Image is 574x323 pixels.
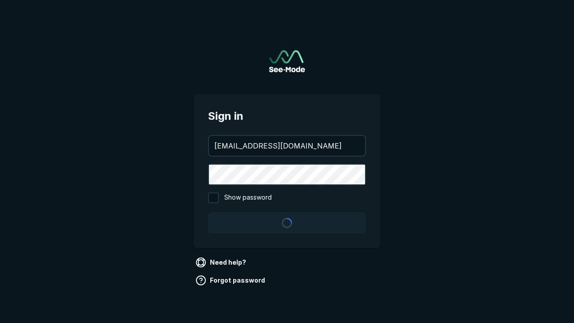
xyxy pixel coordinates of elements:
input: your@email.com [209,136,365,156]
a: Go to sign in [269,50,305,72]
span: Show password [224,192,272,203]
img: See-Mode Logo [269,50,305,72]
a: Forgot password [194,273,269,288]
a: Need help? [194,255,250,270]
span: Sign in [208,108,366,124]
